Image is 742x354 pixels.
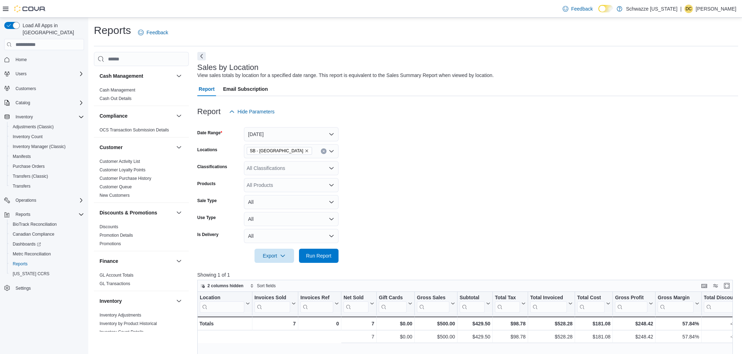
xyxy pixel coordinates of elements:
[100,321,157,326] a: Inventory by Product Historical
[7,171,87,181] button: Transfers (Classic)
[13,284,34,293] a: Settings
[615,332,653,341] div: $248.42
[197,232,219,237] label: Is Delivery
[615,295,647,313] div: Gross Profit
[417,319,455,328] div: $500.00
[199,82,215,96] span: Report
[135,25,171,40] a: Feedback
[197,181,216,187] label: Products
[100,330,144,335] a: Inventory Count Details
[208,283,244,289] span: 2 columns hidden
[100,112,173,119] button: Compliance
[14,5,46,12] img: Cova
[700,282,708,290] button: Keyboard shortcuts
[10,230,84,238] span: Canadian Compliance
[379,295,412,313] button: Gift Cards
[198,282,246,290] button: 2 columns hidden
[13,144,66,149] span: Inventory Manager (Classic)
[10,260,30,268] a: Reports
[696,5,736,13] p: [PERSON_NAME]
[299,249,339,263] button: Run Report
[13,231,54,237] span: Canadian Compliance
[658,295,699,313] button: Gross Margin
[13,196,84,205] span: Operations
[13,183,30,189] span: Transfers
[16,100,30,106] span: Catalog
[7,181,87,191] button: Transfers
[16,285,31,291] span: Settings
[100,176,151,181] span: Customer Purchase History
[530,295,573,313] button: Total Invoiced
[254,295,290,313] div: Invoices Sold
[199,319,250,328] div: Totals
[577,319,610,328] div: $181.08
[417,295,449,313] div: Gross Sales
[100,209,173,216] button: Discounts & Promotions
[13,241,41,247] span: Dashboards
[10,220,60,229] a: BioTrack Reconciliation
[598,5,613,12] input: Dark Mode
[686,5,692,13] span: Dc
[530,332,573,341] div: $528.28
[615,295,653,313] button: Gross Profit
[658,295,693,313] div: Gross Margin
[94,157,189,202] div: Customer
[10,250,54,258] a: Metrc Reconciliation
[175,257,183,265] button: Finance
[100,127,169,133] span: OCS Transaction Submission Details
[13,70,84,78] span: Users
[100,297,173,305] button: Inventory
[100,167,145,173] span: Customer Loyalty Points
[7,152,87,161] button: Manifests
[1,112,87,122] button: Inventory
[615,295,647,301] div: Gross Profit
[7,229,87,239] button: Canadian Compliance
[16,114,33,120] span: Inventory
[100,224,118,230] span: Discounts
[100,144,122,151] h3: Customer
[100,321,157,326] span: Inventory by Product Historical
[100,193,130,198] span: New Customers
[577,295,610,313] button: Total Cost
[197,215,216,220] label: Use Type
[100,159,140,164] a: Customer Activity List
[100,167,145,172] a: Customer Loyalty Points
[530,319,573,328] div: $528.28
[13,210,33,219] button: Reports
[7,249,87,259] button: Metrc Reconciliation
[16,212,30,217] span: Reports
[197,107,221,116] h3: Report
[1,210,87,219] button: Reports
[197,271,738,278] p: Showing 1 of 1
[684,5,693,13] div: Daniel castillo
[615,319,653,328] div: $248.42
[100,128,169,132] a: OCS Transaction Submission Details
[300,295,333,313] div: Invoices Ref
[100,241,121,247] span: Promotions
[94,23,131,37] h1: Reports
[658,332,699,341] div: 57.84%
[244,212,339,226] button: All
[100,159,140,164] span: Customer Activity List
[13,124,54,130] span: Adjustments (Classic)
[13,55,84,64] span: Home
[300,295,339,313] button: Invoices Ref
[658,295,693,301] div: Gross Margin
[530,295,567,301] div: Total Invoiced
[7,132,87,142] button: Inventory Count
[100,88,135,93] a: Cash Management
[94,223,189,251] div: Discounts & Promotions
[238,108,275,115] span: Hide Parameters
[10,182,84,190] span: Transfers
[100,184,132,190] span: Customer Queue
[100,209,157,216] h3: Discounts & Promotions
[577,332,610,341] div: $181.08
[197,147,217,153] label: Locations
[13,164,45,169] span: Purchase Orders
[329,148,334,154] button: Open list of options
[100,87,135,93] span: Cash Management
[460,295,490,313] button: Subtotal
[100,281,130,286] a: GL Transactions
[321,148,327,154] button: Clear input
[7,269,87,279] button: [US_STATE] CCRS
